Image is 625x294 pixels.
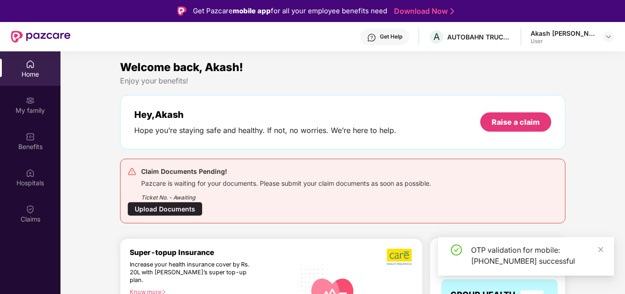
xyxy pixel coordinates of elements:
img: New Pazcare Logo [11,31,71,43]
span: A [433,31,440,42]
div: AUTOBAHN TRUCKING [447,33,511,41]
img: Logo [177,6,186,16]
div: Claim Documents Pending! [141,166,431,177]
strong: mobile app [233,6,271,15]
div: Enjoy your benefits! [120,76,565,86]
div: Increase your health insurance cover by Rs. 20L with [PERSON_NAME]’s super top-up plan. [130,261,255,284]
div: Get Pazcare for all your employee benefits need [193,6,387,17]
a: Download Now [394,6,451,16]
img: svg+xml;base64,PHN2ZyBpZD0iRHJvcGRvd24tMzJ4MzIiIHhtbG5zPSJodHRwOi8vd3d3LnczLm9yZy8yMDAwL3N2ZyIgd2... [605,33,612,40]
img: svg+xml;base64,PHN2ZyBpZD0iSGVscC0zMngzMiIgeG1sbnM9Imh0dHA6Ly93d3cudzMub3JnLzIwMDAvc3ZnIiB3aWR0aD... [367,33,376,42]
div: Raise a claim [492,117,540,127]
div: User [531,38,595,45]
div: Upload Documents [127,202,203,216]
span: Welcome back, Akash! [120,61,243,74]
div: Hope you’re staying safe and healthy. If not, no worries. We’re here to help. [134,126,396,135]
div: Ticket No. - Awaiting [141,188,431,202]
div: Super-topup Insurance [130,248,295,257]
img: svg+xml;base64,PHN2ZyBpZD0iQ2xhaW0iIHhtbG5zPSJodHRwOi8vd3d3LnczLm9yZy8yMDAwL3N2ZyIgd2lkdGg9IjIwIi... [26,205,35,214]
div: Get Help [380,33,402,40]
div: Akash [PERSON_NAME] [531,29,595,38]
div: Pazcare is waiting for your documents. Please submit your claim documents as soon as possible. [141,177,431,188]
div: OTP validation for mobile: [PHONE_NUMBER] successful [471,244,603,266]
img: svg+xml;base64,PHN2ZyBpZD0iSG9zcGl0YWxzIiB4bWxucz0iaHR0cDovL3d3dy53My5vcmcvMjAwMC9zdmciIHdpZHRoPS... [26,168,35,178]
img: svg+xml;base64,PHN2ZyBpZD0iQmVuZWZpdHMiIHhtbG5zPSJodHRwOi8vd3d3LnczLm9yZy8yMDAwL3N2ZyIgd2lkdGg9Ij... [26,132,35,141]
div: Hey, Akash [134,109,396,120]
img: svg+xml;base64,PHN2ZyB3aWR0aD0iMjAiIGhlaWdodD0iMjAiIHZpZXdCb3g9IjAgMCAyMCAyMCIgZmlsbD0ibm9uZSIgeG... [26,96,35,105]
span: close [598,246,604,253]
img: b5dec4f62d2307b9de63beb79f102df3.png [387,248,413,266]
span: check-circle [451,244,462,255]
img: svg+xml;base64,PHN2ZyBpZD0iSG9tZSIgeG1sbnM9Imh0dHA6Ly93d3cudzMub3JnLzIwMDAvc3ZnIiB3aWR0aD0iMjAiIG... [26,60,35,69]
img: svg+xml;base64,PHN2ZyB4bWxucz0iaHR0cDovL3d3dy53My5vcmcvMjAwMC9zdmciIHdpZHRoPSIyNCIgaGVpZ2h0PSIyNC... [127,167,137,176]
img: Stroke [450,6,454,16]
